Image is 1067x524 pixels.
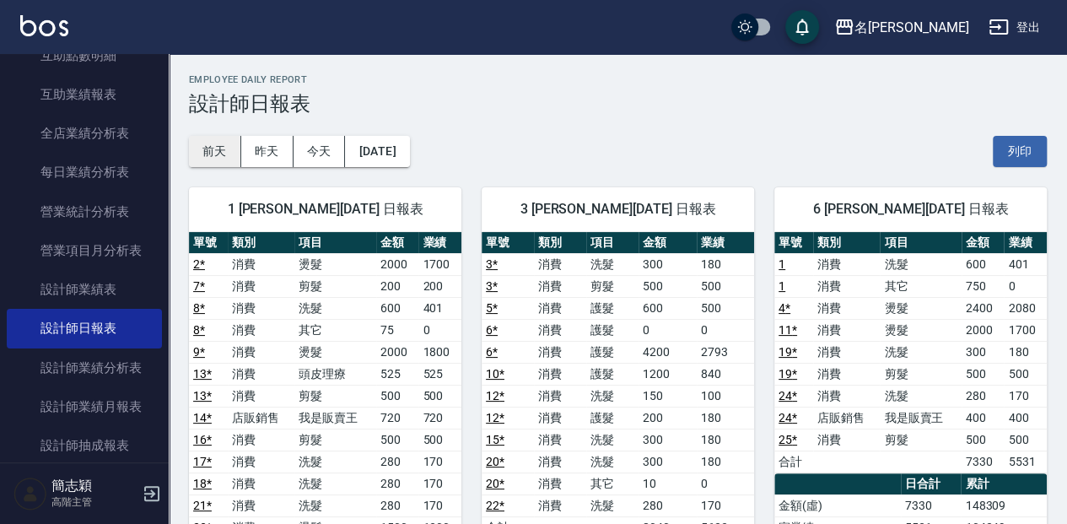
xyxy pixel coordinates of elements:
[813,429,881,451] td: 消費
[697,275,754,297] td: 500
[534,363,586,385] td: 消費
[880,297,961,319] td: 燙髮
[534,407,586,429] td: 消費
[294,275,375,297] td: 剪髮
[697,385,754,407] td: 100
[228,297,295,319] td: 消費
[586,341,639,363] td: 護髮
[294,319,375,341] td: 其它
[813,319,881,341] td: 消費
[534,232,586,254] th: 類別
[20,15,68,36] img: Logo
[639,297,696,319] td: 600
[1004,385,1047,407] td: 170
[534,429,586,451] td: 消費
[294,136,346,167] button: 今天
[586,319,639,341] td: 護髮
[418,473,461,494] td: 170
[697,319,754,341] td: 0
[962,451,1005,473] td: 7330
[962,275,1005,297] td: 750
[228,494,295,516] td: 消費
[13,477,47,510] img: Person
[7,387,162,426] a: 設計師業績月報表
[228,473,295,494] td: 消費
[827,10,975,45] button: 名[PERSON_NAME]
[1004,363,1047,385] td: 500
[7,192,162,231] a: 營業統計分析表
[586,363,639,385] td: 護髮
[376,341,419,363] td: 2000
[294,494,375,516] td: 洗髮
[418,494,461,516] td: 170
[534,385,586,407] td: 消費
[1004,429,1047,451] td: 500
[7,153,162,192] a: 每日業績分析表
[774,232,1047,473] table: a dense table
[376,232,419,254] th: 金額
[228,363,295,385] td: 消費
[376,363,419,385] td: 525
[880,253,961,275] td: 洗髮
[534,451,586,473] td: 消費
[1004,275,1047,297] td: 0
[697,494,754,516] td: 170
[294,363,375,385] td: 頭皮理療
[586,232,639,254] th: 項目
[697,473,754,494] td: 0
[189,136,241,167] button: 前天
[586,275,639,297] td: 剪髮
[586,385,639,407] td: 洗髮
[813,363,881,385] td: 消費
[962,407,1005,429] td: 400
[228,429,295,451] td: 消費
[962,319,1005,341] td: 2000
[294,297,375,319] td: 洗髮
[418,319,461,341] td: 0
[294,253,375,275] td: 燙髮
[639,385,696,407] td: 150
[418,363,461,385] td: 525
[795,201,1027,218] span: 6 [PERSON_NAME][DATE] 日報表
[962,385,1005,407] td: 280
[294,429,375,451] td: 剪髮
[697,407,754,429] td: 180
[345,136,409,167] button: [DATE]
[880,319,961,341] td: 燙髮
[418,451,461,473] td: 170
[418,341,461,363] td: 1800
[639,232,696,254] th: 金額
[1004,253,1047,275] td: 401
[534,341,586,363] td: 消費
[534,275,586,297] td: 消費
[961,473,1047,495] th: 累計
[7,75,162,114] a: 互助業績報表
[502,201,734,218] span: 3 [PERSON_NAME][DATE] 日報表
[418,232,461,254] th: 業績
[228,385,295,407] td: 消費
[982,12,1047,43] button: 登出
[228,319,295,341] td: 消費
[774,494,901,516] td: 金額(虛)
[534,494,586,516] td: 消費
[1004,407,1047,429] td: 400
[962,341,1005,363] td: 300
[294,473,375,494] td: 洗髮
[779,279,785,293] a: 1
[228,253,295,275] td: 消費
[228,232,295,254] th: 類別
[228,341,295,363] td: 消費
[534,319,586,341] td: 消費
[813,385,881,407] td: 消費
[1004,297,1047,319] td: 2080
[697,232,754,254] th: 業績
[534,473,586,494] td: 消費
[376,253,419,275] td: 2000
[813,232,881,254] th: 類別
[376,275,419,297] td: 200
[962,297,1005,319] td: 2400
[7,348,162,387] a: 設計師業績分析表
[813,297,881,319] td: 消費
[294,451,375,473] td: 洗髮
[962,363,1005,385] td: 500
